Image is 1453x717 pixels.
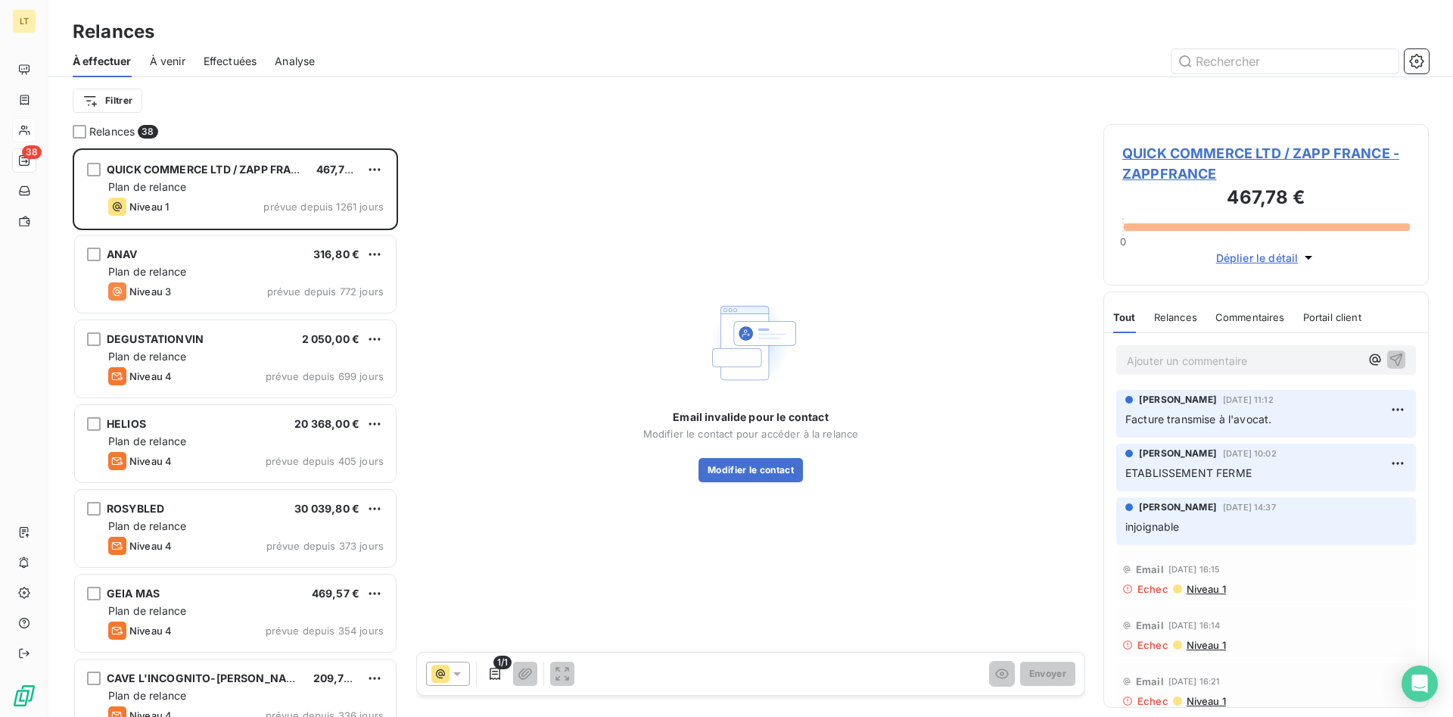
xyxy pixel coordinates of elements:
span: À venir [150,54,185,69]
span: Niveau 4 [129,625,172,637]
button: Déplier le détail [1212,249,1321,267]
span: Modifier le contact pour accéder à la relance [643,428,859,440]
button: Filtrer [73,89,142,113]
button: Envoyer [1020,662,1075,686]
span: QUICK COMMERCE LTD / ZAPP FRANCE [107,163,314,176]
span: ANAV [107,248,138,260]
span: Plan de relance [108,350,186,363]
span: Niveau 1 [1185,639,1226,651]
span: Plan de relance [108,519,186,532]
input: Rechercher [1171,49,1399,73]
span: 469,57 € [312,587,359,600]
span: ETABLISSEMENT FERME [1125,466,1252,479]
span: Niveau 1 [1185,695,1226,707]
span: [PERSON_NAME] [1139,393,1217,407]
span: [DATE] 16:14 [1168,621,1221,630]
span: 2 050,00 € [302,332,360,345]
span: Email [1136,675,1164,687]
span: Plan de relance [108,689,186,702]
span: Relances [1154,311,1197,323]
div: Open Intercom Messenger [1402,666,1438,702]
span: Niveau 1 [129,201,169,213]
span: Email invalide pour le contact [673,410,829,425]
span: Tout [1113,311,1136,323]
span: 0 [1120,235,1126,248]
span: prévue depuis 405 jours [266,455,384,467]
span: 209,76 € [313,672,361,684]
span: [DATE] 14:37 [1223,503,1276,512]
h3: 467,78 € [1122,184,1410,214]
span: ROSYBLED [107,502,164,515]
span: Portail client [1303,311,1361,323]
span: prévue depuis 699 jours [266,370,384,382]
span: 467,78 € [316,163,362,176]
span: Echec [1137,639,1168,651]
span: Plan de relance [108,435,186,447]
span: [DATE] 16:21 [1168,677,1221,686]
span: [DATE] 10:02 [1223,449,1277,458]
span: Niveau 4 [129,455,172,467]
span: Analyse [275,54,315,69]
span: QUICK COMMERCE LTD / ZAPP FRANCE - ZAPPFRANCE [1122,143,1410,184]
span: Niveau 1 [1185,583,1226,595]
span: Niveau 4 [129,540,172,552]
span: Déplier le détail [1216,250,1299,266]
span: 38 [22,145,42,159]
span: Commentaires [1215,311,1285,323]
span: injoignable [1125,520,1180,533]
span: Plan de relance [108,604,186,617]
span: Relances [89,124,135,139]
span: [PERSON_NAME] [1139,500,1217,514]
button: Modifier le contact [698,458,803,482]
span: Niveau 4 [129,370,172,382]
span: Niveau 3 [129,285,171,298]
span: prévue depuis 373 jours [266,540,384,552]
span: Plan de relance [108,265,186,278]
span: HELIOS [107,417,146,430]
h3: Relances [73,18,154,45]
span: [DATE] 16:15 [1168,565,1221,574]
span: [DATE] 11:12 [1223,395,1274,404]
span: Effectuées [204,54,257,69]
span: DEGUSTATIONVIN [107,332,204,345]
span: Email [1136,619,1164,631]
span: CAVE L'INCOGNITO-[PERSON_NAME] [107,672,307,684]
img: Logo LeanPay [12,684,36,708]
span: 38 [138,125,157,139]
span: 30 039,80 € [294,502,359,515]
span: prévue depuis 354 jours [266,625,384,637]
span: GEIA MAS [107,587,160,600]
span: Email [1136,563,1164,575]
span: prévue depuis 1261 jours [263,201,384,213]
span: [PERSON_NAME] [1139,447,1217,460]
span: 1/1 [493,656,512,669]
div: LT [12,9,36,33]
div: grid [73,148,398,717]
span: 20 368,00 € [294,417,359,430]
span: Echec [1137,695,1168,707]
img: Empty state [702,295,799,391]
span: Facture transmise à l'avocat. [1125,413,1271,426]
span: 316,80 € [313,248,359,260]
span: Echec [1137,583,1168,595]
span: Plan de relance [108,180,186,193]
span: À effectuer [73,54,132,69]
span: prévue depuis 772 jours [267,285,384,298]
